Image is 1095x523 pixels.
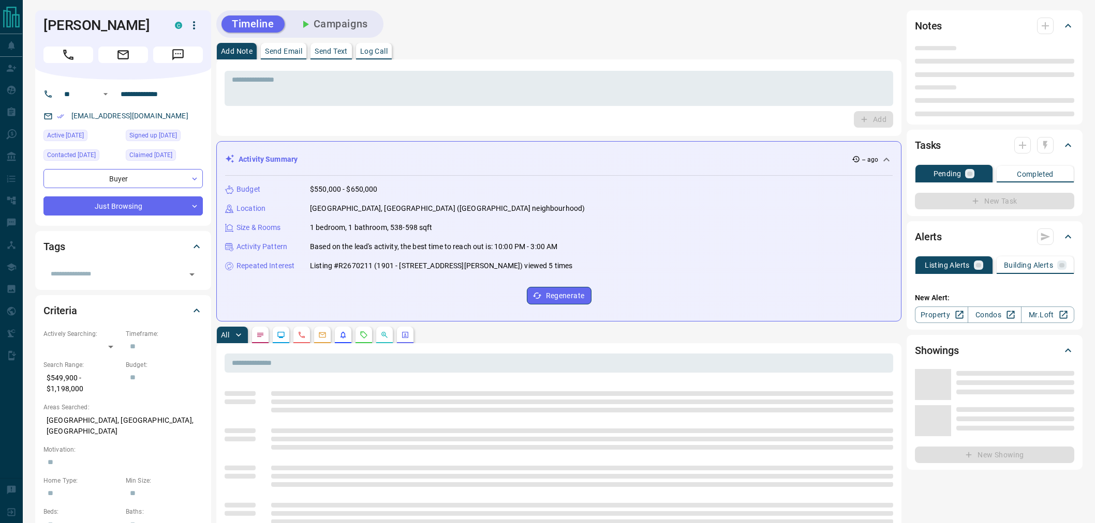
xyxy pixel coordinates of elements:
span: Contacted [DATE] [47,150,96,160]
p: Send Text [315,48,348,55]
h2: Notes [915,18,942,34]
div: Fri Oct 10 2025 [126,130,203,144]
p: Budget [236,184,260,195]
p: All [221,331,229,339]
p: Activity Pattern [236,241,287,252]
p: Pending [934,170,961,177]
h1: [PERSON_NAME] [43,17,159,34]
h2: Alerts [915,228,942,245]
p: Motivation: [43,445,203,454]
button: Open [185,267,199,282]
div: Showings [915,338,1074,363]
p: Location [236,203,265,214]
div: Activity Summary-- ago [225,150,893,169]
p: Beds: [43,507,121,516]
p: Send Email [265,48,302,55]
p: Listing Alerts [925,261,970,269]
svg: Calls [298,331,306,339]
svg: Requests [360,331,368,339]
span: Claimed [DATE] [129,150,172,160]
button: Open [99,88,112,100]
p: New Alert: [915,293,1074,303]
a: Property [915,306,968,323]
span: Message [153,47,203,63]
p: [GEOGRAPHIC_DATA], [GEOGRAPHIC_DATA] ([GEOGRAPHIC_DATA] neighbourhood) [310,203,585,214]
span: Call [43,47,93,63]
div: Tasks [915,133,1074,158]
p: Baths: [126,507,203,516]
button: Timeline [221,16,285,33]
svg: Emails [318,331,327,339]
div: Tags [43,234,203,259]
p: Timeframe: [126,329,203,339]
p: Repeated Interest [236,260,294,271]
svg: Agent Actions [401,331,409,339]
div: Sat Oct 11 2025 [126,149,203,164]
p: Size & Rooms [236,222,281,233]
p: Listing #R2670211 (1901 - [STREET_ADDRESS][PERSON_NAME]) viewed 5 times [310,260,572,271]
p: [GEOGRAPHIC_DATA], [GEOGRAPHIC_DATA], [GEOGRAPHIC_DATA] [43,412,203,440]
a: [EMAIL_ADDRESS][DOMAIN_NAME] [71,112,188,120]
p: Log Call [360,48,388,55]
svg: Listing Alerts [339,331,347,339]
div: Buyer [43,169,203,188]
div: Notes [915,13,1074,38]
div: Alerts [915,224,1074,249]
h2: Criteria [43,302,77,319]
p: $550,000 - $650,000 [310,184,378,195]
h2: Showings [915,342,959,359]
a: Condos [968,306,1021,323]
span: Active [DATE] [47,130,84,141]
span: Signed up [DATE] [129,130,177,141]
div: Sat Oct 11 2025 [43,130,121,144]
div: Criteria [43,298,203,323]
p: $549,900 - $1,198,000 [43,370,121,397]
svg: Notes [256,331,264,339]
p: Completed [1017,171,1054,178]
span: Email [98,47,148,63]
svg: Opportunities [380,331,389,339]
svg: Lead Browsing Activity [277,331,285,339]
button: Regenerate [527,287,591,304]
button: Campaigns [289,16,378,33]
p: Home Type: [43,476,121,485]
div: Just Browsing [43,196,203,216]
h2: Tags [43,238,65,255]
div: condos.ca [175,22,182,29]
p: Activity Summary [239,154,298,165]
h2: Tasks [915,137,941,153]
p: Search Range: [43,360,121,370]
p: Budget: [126,360,203,370]
p: Based on the lead's activity, the best time to reach out is: 10:00 PM - 3:00 AM [310,241,557,252]
p: 1 bedroom, 1 bathroom, 538-598 sqft [310,222,433,233]
p: -- ago [862,155,878,164]
p: Actively Searching: [43,329,121,339]
div: Sat Oct 11 2025 [43,149,121,164]
a: Mr.Loft [1021,306,1074,323]
p: Building Alerts [1004,261,1053,269]
svg: Email Verified [57,113,64,120]
p: Add Note [221,48,253,55]
p: Min Size: [126,476,203,485]
p: Areas Searched: [43,403,203,412]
